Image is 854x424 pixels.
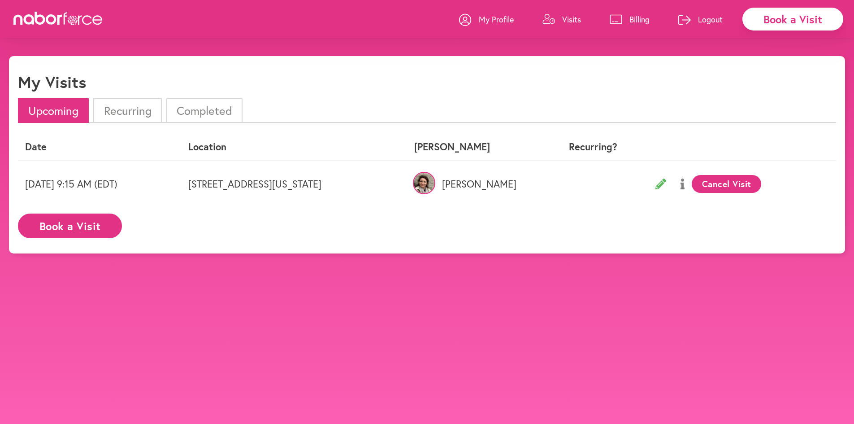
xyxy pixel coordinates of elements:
[166,98,243,123] li: Completed
[18,98,89,123] li: Upcoming
[629,14,650,25] p: Billing
[479,14,514,25] p: My Profile
[93,98,161,123] li: Recurring
[181,134,407,160] th: Location
[414,178,538,190] p: [PERSON_NAME]
[181,161,407,207] td: [STREET_ADDRESS][US_STATE]
[18,72,86,92] h1: My Visits
[18,134,181,160] th: Date
[698,14,723,25] p: Logout
[18,220,122,229] a: Book a Visit
[542,6,581,33] a: Visits
[413,172,435,194] img: yP4TOYJMSXSAFUxrx8Kz
[18,214,122,238] button: Book a Visit
[18,161,181,207] td: [DATE] 9:15 AM (EDT)
[407,134,545,160] th: [PERSON_NAME]
[459,6,514,33] a: My Profile
[692,175,761,193] button: Cancel Visit
[742,8,843,31] div: Book a Visit
[678,6,723,33] a: Logout
[562,14,581,25] p: Visits
[545,134,641,160] th: Recurring?
[610,6,650,33] a: Billing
